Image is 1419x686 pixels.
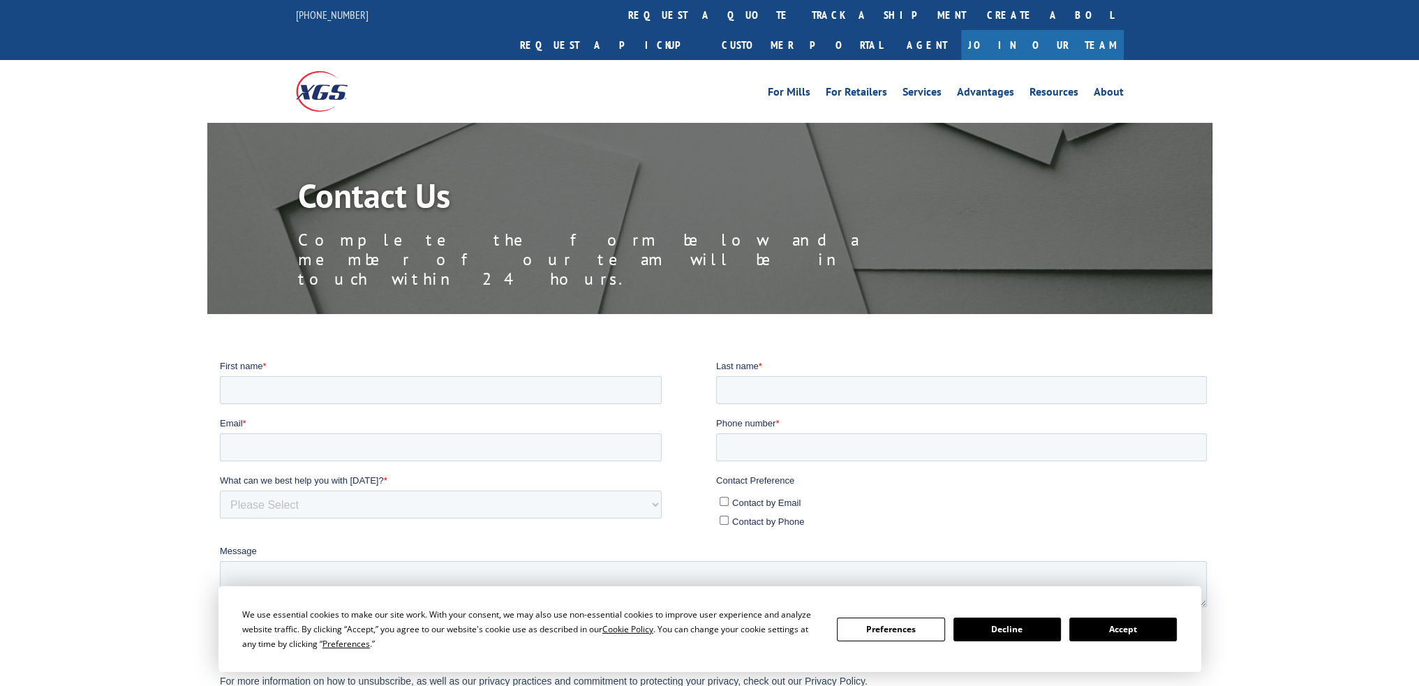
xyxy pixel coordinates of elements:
[961,30,1124,60] a: Join Our Team
[1069,618,1177,641] button: Accept
[768,87,810,102] a: For Mills
[322,638,370,650] span: Preferences
[218,586,1201,672] div: Cookie Consent Prompt
[902,87,942,102] a: Services
[242,607,820,651] div: We use essential cookies to make our site work. With your consent, we may also use non-essential ...
[298,230,926,289] p: Complete the form below and a member of our team will be in touch within 24 hours.
[826,87,887,102] a: For Retailers
[893,30,961,60] a: Agent
[837,618,944,641] button: Preferences
[510,30,711,60] a: Request a pickup
[1094,87,1124,102] a: About
[296,8,369,22] a: [PHONE_NUMBER]
[298,179,926,219] h1: Contact Us
[1030,87,1078,102] a: Resources
[957,87,1014,102] a: Advantages
[711,30,893,60] a: Customer Portal
[953,618,1061,641] button: Decline
[602,623,653,635] span: Cookie Policy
